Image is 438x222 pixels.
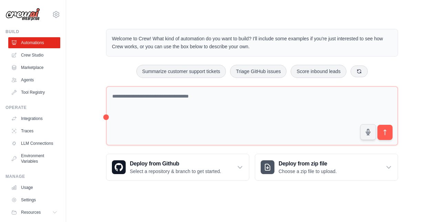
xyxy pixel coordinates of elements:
[8,138,60,149] a: LLM Connections
[8,37,60,48] a: Automations
[279,168,337,175] p: Choose a zip file to upload.
[230,65,286,78] button: Triage GitHub issues
[8,150,60,167] a: Environment Variables
[6,29,60,34] div: Build
[6,8,40,21] img: Logo
[6,174,60,179] div: Manage
[21,210,41,215] span: Resources
[279,160,337,168] h3: Deploy from zip file
[8,74,60,85] a: Agents
[291,65,346,78] button: Score inbound leads
[8,113,60,124] a: Integrations
[8,194,60,205] a: Settings
[112,35,392,51] p: Welcome to Crew! What kind of automation do you want to build? I'll include some examples if you'...
[130,168,221,175] p: Select a repository & branch to get started.
[8,87,60,98] a: Tool Registry
[8,125,60,137] a: Traces
[8,50,60,61] a: Crew Studio
[136,65,226,78] button: Summarize customer support tickets
[130,160,221,168] h3: Deploy from Github
[8,207,60,218] button: Resources
[8,62,60,73] a: Marketplace
[8,182,60,193] a: Usage
[6,105,60,110] div: Operate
